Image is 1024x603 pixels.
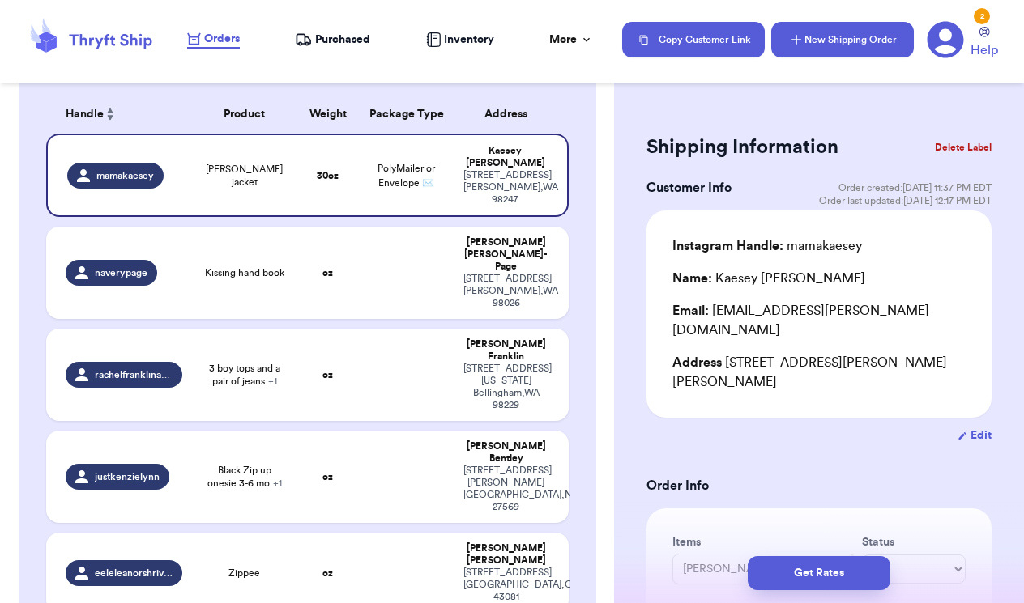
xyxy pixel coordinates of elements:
[672,236,862,256] div: mamakaesey
[958,427,992,444] button: Edit
[646,178,732,197] h3: Customer Info
[549,32,593,48] div: More
[838,181,992,194] span: Order created: [DATE] 11:37 PM EDT
[672,272,712,285] span: Name:
[748,556,890,590] button: Get Rates
[463,273,549,309] div: [STREET_ADDRESS] [PERSON_NAME] , WA 98026
[202,464,287,490] span: Black Zip up onesie 3-6 mo
[295,32,370,48] a: Purchased
[322,268,333,278] strong: oz
[202,362,287,388] span: 3 boy tops and a pair of jeans
[360,95,454,134] th: Package Type
[95,266,147,279] span: naverypage
[927,21,964,58] a: 2
[771,22,914,57] button: New Shipping Order
[463,338,549,363] div: [PERSON_NAME] Franklin
[317,171,339,180] strong: 30 oz
[672,353,966,392] div: [STREET_ADDRESS][PERSON_NAME][PERSON_NAME]
[463,567,549,603] div: [STREET_ADDRESS] [GEOGRAPHIC_DATA] , OH 43081
[454,95,569,134] th: Address
[187,31,240,49] a: Orders
[646,134,838,160] h2: Shipping Information
[96,169,154,182] span: mamakaesey
[378,163,435,188] span: PolyMailer or Envelope ✉️
[463,169,548,206] div: [STREET_ADDRESS] [PERSON_NAME] , WA 98247
[974,8,990,24] div: 2
[463,363,549,411] div: [STREET_ADDRESS][US_STATE] Bellingham , WA 98229
[819,194,992,207] span: Order last updated: [DATE] 12:17 PM EDT
[971,40,998,60] span: Help
[646,476,992,495] h3: Order Info
[971,27,998,60] a: Help
[672,269,865,288] div: Kaesey [PERSON_NAME]
[95,567,173,580] span: eeleleanorshriver
[273,478,282,488] span: + 1
[672,301,966,340] div: [EMAIL_ADDRESS][PERSON_NAME][DOMAIN_NAME]
[322,370,333,380] strong: oz
[104,104,117,124] button: Sort ascending
[205,266,284,279] span: Kissing hand book
[463,465,549,513] div: [STREET_ADDRESS][PERSON_NAME] [GEOGRAPHIC_DATA] , NC 27569
[463,236,549,273] div: [PERSON_NAME] [PERSON_NAME]-Page
[95,470,160,483] span: justkenzielynn
[228,567,260,580] span: Zippee
[66,106,104,123] span: Handle
[463,440,549,465] div: [PERSON_NAME] Bentley
[672,534,855,550] label: Items
[202,163,287,189] span: [PERSON_NAME] jacket
[463,145,548,169] div: Kaesey [PERSON_NAME]
[862,534,966,550] label: Status
[622,22,765,57] button: Copy Customer Link
[928,130,998,165] button: Delete Label
[672,304,709,317] span: Email:
[192,95,297,134] th: Product
[444,32,494,48] span: Inventory
[297,95,359,134] th: Weight
[95,368,173,381] span: rachelfranklinadventures
[463,542,549,567] div: [PERSON_NAME] [PERSON_NAME]
[672,240,783,253] span: Instagram Handle:
[315,32,370,48] span: Purchased
[204,31,240,47] span: Orders
[322,472,333,482] strong: oz
[426,32,494,48] a: Inventory
[268,376,277,386] span: + 1
[322,568,333,578] strong: oz
[672,356,722,369] span: Address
